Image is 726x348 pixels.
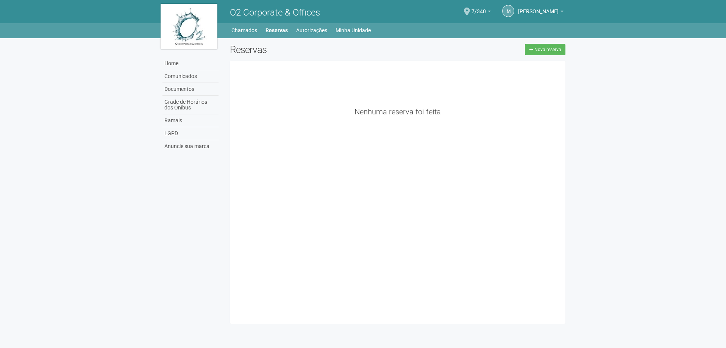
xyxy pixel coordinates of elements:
img: logo.jpg [161,4,217,49]
a: Grade de Horários dos Ônibus [162,96,219,114]
a: Home [162,57,219,70]
a: 7/340 [472,9,491,16]
a: Ramais [162,114,219,127]
span: O2 Corporate & Offices [230,7,320,18]
a: Comunicados [162,70,219,83]
a: Anuncie sua marca [162,140,219,153]
span: MONIQUE [518,1,559,14]
a: Reservas [265,25,288,36]
h2: Reservas [230,44,392,55]
a: Minha Unidade [336,25,371,36]
a: Nova reserva [525,44,565,55]
a: Chamados [231,25,257,36]
a: Documentos [162,83,219,96]
a: LGPD [162,127,219,140]
a: Autorizações [296,25,327,36]
span: Nova reserva [534,47,561,52]
a: [PERSON_NAME] [518,9,564,16]
a: M [502,5,514,17]
div: Nenhuma reserva foi feita [236,108,560,115]
span: 7/340 [472,1,486,14]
